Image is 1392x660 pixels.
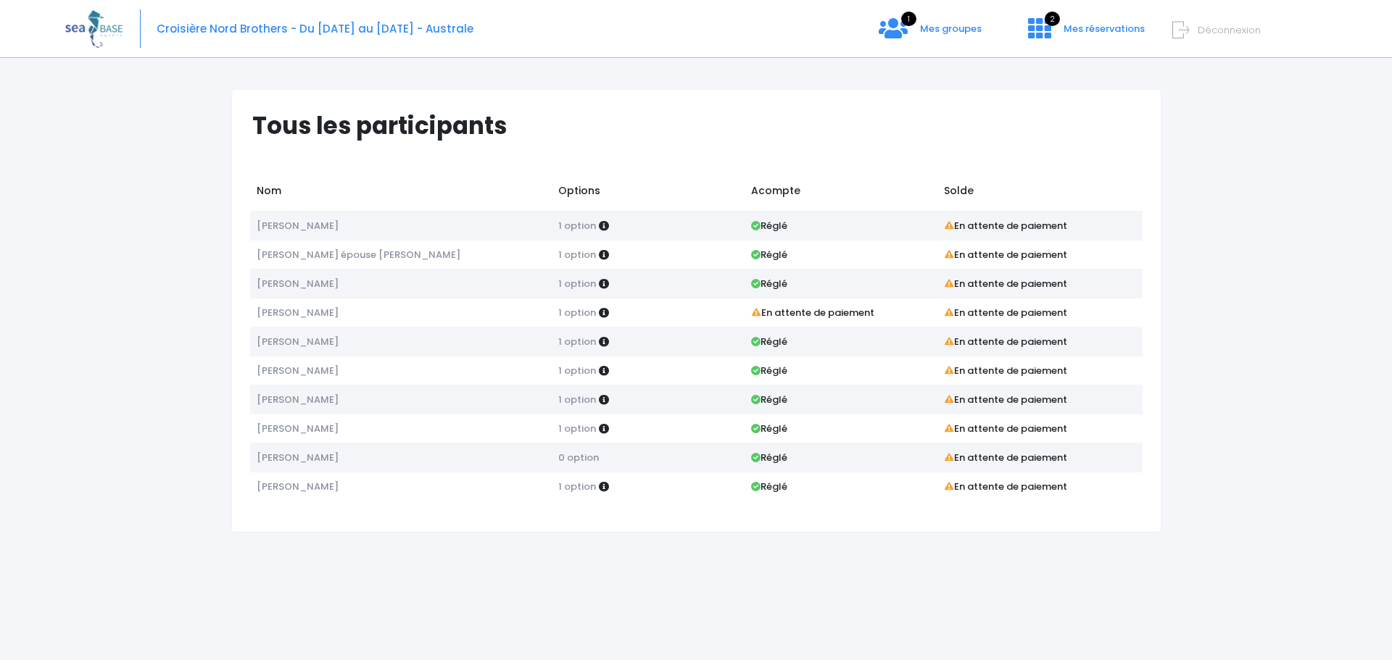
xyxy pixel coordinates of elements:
[944,248,1067,262] strong: En attente de paiement
[751,422,787,435] strong: Réglé
[944,277,1067,291] strong: En attente de paiement
[558,335,596,348] span: 1 option
[920,22,982,35] span: Mes groupes
[257,393,339,406] span: [PERSON_NAME]
[1064,22,1145,35] span: Mes réservations
[751,248,787,262] strong: Réglé
[558,277,596,291] span: 1 option
[751,335,787,348] strong: Réglé
[551,176,744,211] td: Options
[751,277,787,291] strong: Réglé
[944,219,1067,233] strong: En attente de paiement
[944,393,1067,406] strong: En attente de paiement
[901,12,916,26] span: 1
[867,27,993,41] a: 1 Mes groupes
[558,393,596,406] span: 1 option
[558,364,596,377] span: 1 option
[257,451,339,464] span: [PERSON_NAME]
[257,277,339,291] span: [PERSON_NAME]
[558,219,596,233] span: 1 option
[558,451,599,464] span: 0 option
[250,176,552,211] td: Nom
[751,480,787,493] strong: Réglé
[157,21,473,36] span: Croisière Nord Brothers - Du [DATE] au [DATE] - Australe
[944,480,1067,493] strong: En attente de paiement
[257,248,460,262] span: [PERSON_NAME] épouse [PERSON_NAME]
[257,480,339,493] span: [PERSON_NAME]
[944,335,1067,348] strong: En attente de paiement
[558,422,596,435] span: 1 option
[944,451,1067,464] strong: En attente de paiement
[257,422,339,435] span: [PERSON_NAME]
[751,306,874,319] strong: En attente de paiement
[1198,23,1261,37] span: Déconnexion
[751,219,787,233] strong: Réglé
[944,422,1067,435] strong: En attente de paiement
[558,306,596,319] span: 1 option
[257,219,339,233] span: [PERSON_NAME]
[751,393,787,406] strong: Réglé
[745,176,937,211] td: Acompte
[944,364,1067,377] strong: En attente de paiement
[1045,12,1060,26] span: 2
[751,364,787,377] strong: Réglé
[257,306,339,319] span: [PERSON_NAME]
[257,335,339,348] span: [PERSON_NAME]
[937,176,1143,211] td: Solde
[257,364,339,377] span: [PERSON_NAME]
[944,306,1067,319] strong: En attente de paiement
[558,248,596,262] span: 1 option
[252,112,1153,140] h1: Tous les participants
[751,451,787,464] strong: Réglé
[558,480,596,493] span: 1 option
[1016,27,1153,41] a: 2 Mes réservations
